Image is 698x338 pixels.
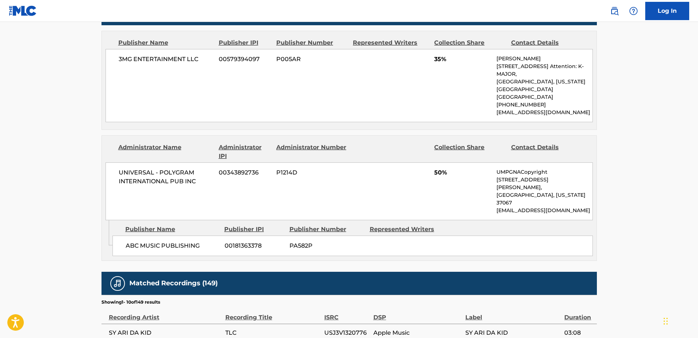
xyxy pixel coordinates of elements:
[564,328,593,337] span: 03:08
[610,7,619,15] img: search
[496,109,592,116] p: [EMAIL_ADDRESS][DOMAIN_NAME]
[496,93,592,101] p: [GEOGRAPHIC_DATA]
[225,328,321,337] span: TLC
[661,303,698,338] iframe: Chat Widget
[126,241,219,250] span: ABC MUSIC PUBLISHING
[219,55,271,64] span: 00579394097
[219,143,271,161] div: Administrator IPI
[289,225,364,234] div: Publisher Number
[119,55,214,64] span: 3MG ENTERTAINMENT LLC
[276,38,347,47] div: Publisher Number
[353,38,429,47] div: Represented Writers
[645,2,689,20] a: Log In
[324,305,370,322] div: ISRC
[119,168,214,186] span: UNIVERSAL - POLYGRAM INTERNATIONAL PUB INC
[626,4,641,18] div: Help
[607,4,622,18] a: Public Search
[109,305,222,322] div: Recording Artist
[465,305,561,322] div: Label
[125,225,219,234] div: Publisher Name
[225,305,321,322] div: Recording Title
[465,328,561,337] span: SY ARI DA KID
[496,63,592,78] p: [STREET_ADDRESS] Attention: K-MAJOR,
[496,101,592,109] p: [PHONE_NUMBER]
[496,176,592,191] p: [STREET_ADDRESS][PERSON_NAME],
[373,328,462,337] span: Apple Music
[434,143,505,161] div: Collection Share
[9,5,37,16] img: MLC Logo
[324,328,370,337] span: USJ3V1320776
[629,7,638,15] img: help
[434,38,505,47] div: Collection Share
[511,38,582,47] div: Contact Details
[219,168,271,177] span: 00343892736
[496,207,592,214] p: [EMAIL_ADDRESS][DOMAIN_NAME]
[496,168,592,176] p: UMPGNACopyright
[564,305,593,322] div: Duration
[434,55,491,64] span: 35%
[101,299,160,305] p: Showing 1 - 10 of 149 results
[496,55,592,63] p: [PERSON_NAME]
[276,168,347,177] span: P1214D
[373,305,462,322] div: DSP
[225,241,284,250] span: 00181363378
[496,191,592,207] p: [GEOGRAPHIC_DATA], [US_STATE] 37067
[496,78,592,93] p: [GEOGRAPHIC_DATA], [US_STATE][GEOGRAPHIC_DATA]
[129,279,218,288] h5: Matched Recordings (149)
[276,143,347,161] div: Administrator Number
[370,225,444,234] div: Represented Writers
[118,38,213,47] div: Publisher Name
[276,55,347,64] span: P005AR
[664,310,668,332] div: Drag
[511,143,582,161] div: Contact Details
[224,225,284,234] div: Publisher IPI
[219,38,271,47] div: Publisher IPI
[434,168,491,177] span: 50%
[109,328,222,337] span: SY ARI DA KID
[289,241,364,250] span: PA582P
[118,143,213,161] div: Administrator Name
[113,279,122,288] img: Matched Recordings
